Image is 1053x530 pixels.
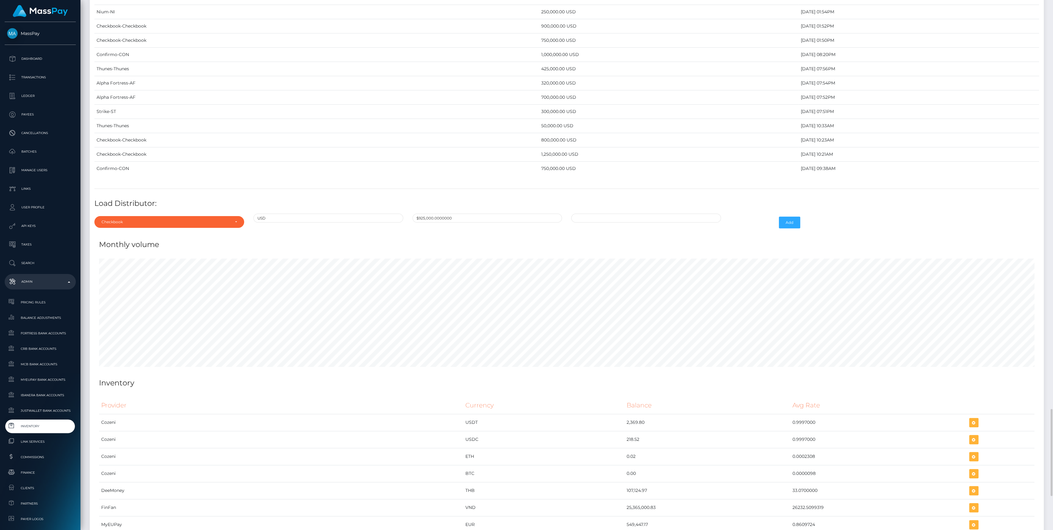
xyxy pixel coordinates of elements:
[5,274,76,289] a: Admin
[5,144,76,159] a: Batches
[7,110,73,119] p: Payees
[799,147,1039,162] td: [DATE] 10:21AM
[94,90,539,105] td: Alpha Fortress-AF
[99,465,463,482] td: Cozeni
[5,404,76,417] a: JustWallet Bank Accounts
[5,358,76,371] a: MCB Bank Accounts
[799,119,1039,133] td: [DATE] 10:33AM
[412,214,562,223] input: Amount
[99,378,1034,389] h4: Inventory
[7,330,73,337] span: Fortress Bank Accounts
[7,345,73,352] span: CRB Bank Accounts
[7,147,73,156] p: Batches
[7,73,73,82] p: Transactions
[5,107,76,122] a: Payees
[94,105,539,119] td: Strike-ST
[94,48,539,62] td: Confirmo-CON
[790,482,967,499] td: 33.0700000
[539,162,799,176] td: 750,000.00 USD
[94,147,539,162] td: Checkbook-Checkbook
[799,76,1039,90] td: [DATE] 07:54PM
[94,119,539,133] td: Thunes-Thunes
[790,499,967,516] td: 26232.5099319
[624,482,790,499] td: 107,124.97
[7,500,73,507] span: Partners
[7,423,73,430] span: Inventory
[94,216,244,228] button: Checkbook
[99,414,463,431] td: Cozeni
[5,466,76,479] a: Finance
[5,51,76,67] a: Dashboard
[94,19,539,33] td: Checkbook-Checkbook
[5,450,76,464] a: Commissions
[624,448,790,465] td: 0.02
[799,19,1039,33] td: [DATE] 01:52PM
[790,414,967,431] td: 0.9997000
[5,125,76,141] a: Cancellations
[7,28,18,39] img: MassPay
[779,217,800,228] button: Add
[539,5,799,19] td: 250,000.00 USD
[5,237,76,252] a: Taxes
[624,431,790,448] td: 218.52
[5,389,76,402] a: Ibanera Bank Accounts
[5,218,76,234] a: API Keys
[799,33,1039,48] td: [DATE] 01:50PM
[5,512,76,526] a: Payer Logos
[539,147,799,162] td: 1,250,000.00 USD
[790,448,967,465] td: 0.0002308
[5,327,76,340] a: Fortress Bank Accounts
[7,203,73,212] p: User Profile
[5,311,76,324] a: Balance Adjustments
[7,277,73,286] p: Admin
[5,342,76,355] a: CRB Bank Accounts
[7,407,73,414] span: JustWallet Bank Accounts
[94,162,539,176] td: Confirmo-CON
[463,397,624,414] th: Currency
[94,133,539,147] td: Checkbook-Checkbook
[5,31,76,36] span: MassPay
[463,482,624,499] td: THB
[463,465,624,482] td: BTC
[253,214,403,223] input: Currency
[5,88,76,104] a: Ledger
[101,219,230,224] div: Checkbook
[463,499,624,516] td: VND
[5,255,76,271] a: Search
[5,200,76,215] a: User Profile
[539,62,799,76] td: 425,000.00 USD
[7,54,73,63] p: Dashboard
[94,33,539,48] td: Checkbook-Checkbook
[7,376,73,383] span: MyEUPay Bank Accounts
[7,221,73,231] p: API Keys
[7,515,73,523] span: Payer Logos
[799,5,1039,19] td: [DATE] 01:54PM
[539,19,799,33] td: 900,000.00 USD
[7,240,73,249] p: Taxes
[7,438,73,445] span: Link Services
[624,499,790,516] td: 25,365,000.83
[7,166,73,175] p: Manage Users
[5,373,76,386] a: MyEUPay Bank Accounts
[799,62,1039,76] td: [DATE] 07:56PM
[539,105,799,119] td: 300,000.00 USD
[790,397,967,414] th: Avg Rate
[539,133,799,147] td: 800,000.00 USD
[99,499,463,516] td: FinFan
[463,448,624,465] td: ETH
[539,90,799,105] td: 700,000.00 USD
[5,481,76,495] a: Clients
[5,435,76,448] a: Link Services
[99,431,463,448] td: Cozeni
[7,91,73,101] p: Ledger
[99,397,463,414] th: Provider
[7,454,73,461] span: Commissions
[624,465,790,482] td: 0.00
[799,133,1039,147] td: [DATE] 10:23AM
[790,465,967,482] td: 0.0000098
[7,361,73,368] span: MCB Bank Accounts
[624,414,790,431] td: 2,369.80
[539,33,799,48] td: 750,000.00 USD
[5,419,76,433] a: Inventory
[7,184,73,193] p: Links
